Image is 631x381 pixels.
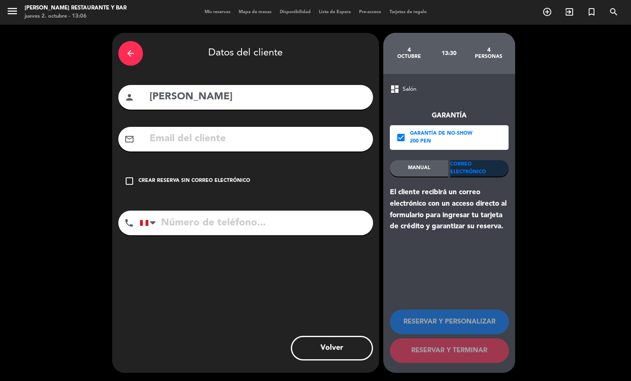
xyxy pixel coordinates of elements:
i: arrow_back [126,48,136,58]
span: Salón [403,85,417,94]
div: jueves 2. octubre - 13:06 [25,12,127,21]
i: add_circle_outline [542,7,552,17]
div: 4 [469,47,509,53]
div: Garantía de no-show [410,130,472,138]
span: Pre-acceso [355,10,385,14]
i: turned_in_not [587,7,596,17]
i: check_box_outline_blank [124,176,134,186]
div: Peru (Perú): +51 [140,211,159,235]
div: El cliente recibirá un correo electrónico con un acceso directo al formulario para ingresar tu ta... [390,187,509,232]
div: Crear reserva sin correo electrónico [138,177,250,185]
span: Lista de Espera [315,10,355,14]
i: mail_outline [124,134,134,144]
div: octubre [389,53,429,60]
div: MANUAL [390,160,448,177]
span: Tarjetas de regalo [385,10,431,14]
i: phone [124,218,134,228]
button: RESERVAR Y PERSONALIZAR [390,310,509,334]
span: dashboard [390,84,400,94]
div: personas [469,53,509,60]
div: [PERSON_NAME] Restaurante y Bar [25,4,127,12]
i: person [124,92,134,102]
div: 200 PEN [410,138,472,146]
div: Datos del cliente [118,39,373,68]
input: Email del cliente [149,131,367,147]
span: Disponibilidad [276,10,315,14]
button: Volver [291,336,373,360]
span: Mapa de mesas [235,10,276,14]
div: Correo Electrónico [450,160,509,177]
i: search [609,7,619,17]
i: check_box [396,133,406,142]
div: 4 [389,47,429,53]
input: Nombre del cliente [149,89,367,106]
span: Mis reservas [200,10,235,14]
button: RESERVAR Y TERMINAR [390,338,509,363]
div: Garantía [390,110,509,121]
i: exit_to_app [564,7,574,17]
i: menu [6,5,18,17]
div: 13:30 [429,39,469,68]
button: menu [6,5,18,20]
input: Número de teléfono... [140,211,373,235]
